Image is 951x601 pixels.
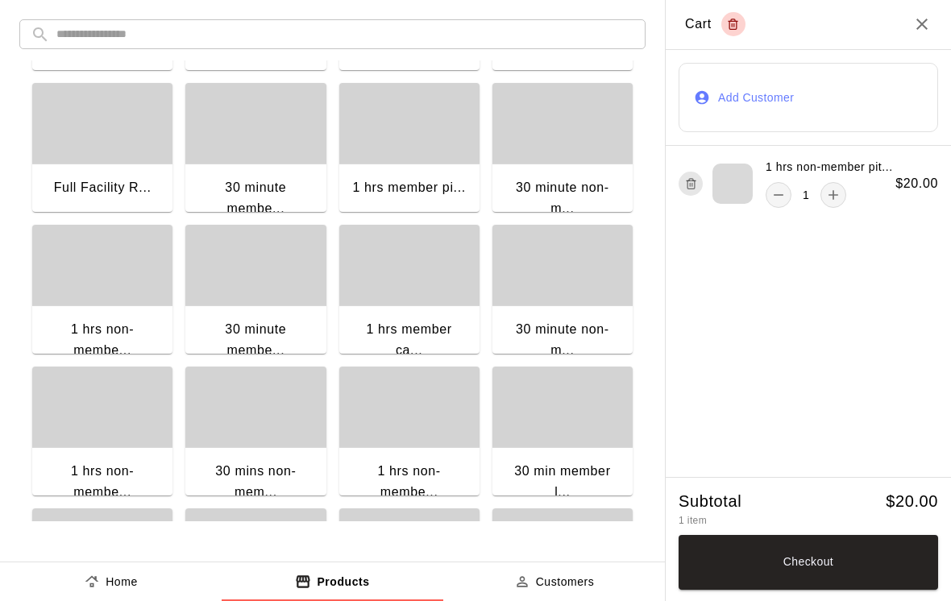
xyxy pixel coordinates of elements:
[505,319,620,360] div: 30 minute non-m...
[54,177,152,198] div: Full Facility R...
[536,574,595,591] p: Customers
[895,173,938,194] h6: $ 20.00
[679,63,938,133] button: Add Customer
[339,83,480,215] button: 1 hrs member pi...
[352,177,465,198] div: 1 hrs member pi...
[185,367,326,520] button: 30 mins non-mem...
[32,225,172,378] button: 1 hrs non-membe...
[803,187,809,204] p: 1
[106,574,138,591] p: Home
[505,461,620,502] div: 30 min member l...
[198,177,313,218] div: 30 minute membe...
[45,461,160,502] div: 1 hrs non-membe...
[352,319,467,360] div: 1 hrs member ca...
[886,491,938,512] h5: $ 20.00
[185,83,326,236] button: 30 minute membe...
[492,83,633,236] button: 30 minute non-m...
[679,535,938,590] button: Checkout
[766,159,893,176] p: 1 hrs non-member pit...
[352,461,467,502] div: 1 hrs non-membe...
[32,83,172,215] button: Full Facility R...
[492,225,633,378] button: 30 minute non-m...
[766,182,791,208] button: remove
[339,225,480,378] button: 1 hrs member ca...
[685,12,745,36] div: Cart
[492,367,633,520] button: 30 min member l...
[32,367,172,520] button: 1 hrs non-membe...
[198,319,313,360] div: 30 minute membe...
[679,491,741,512] h5: Subtotal
[45,319,160,360] div: 1 hrs non-membe...
[721,12,745,36] button: Empty cart
[679,515,707,526] span: 1 item
[505,177,620,218] div: 30 minute non-m...
[820,182,846,208] button: add
[317,574,369,591] p: Products
[339,367,480,520] button: 1 hrs non-membe...
[185,225,326,378] button: 30 minute membe...
[912,15,932,34] button: Close
[198,461,313,502] div: 30 mins non-mem...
